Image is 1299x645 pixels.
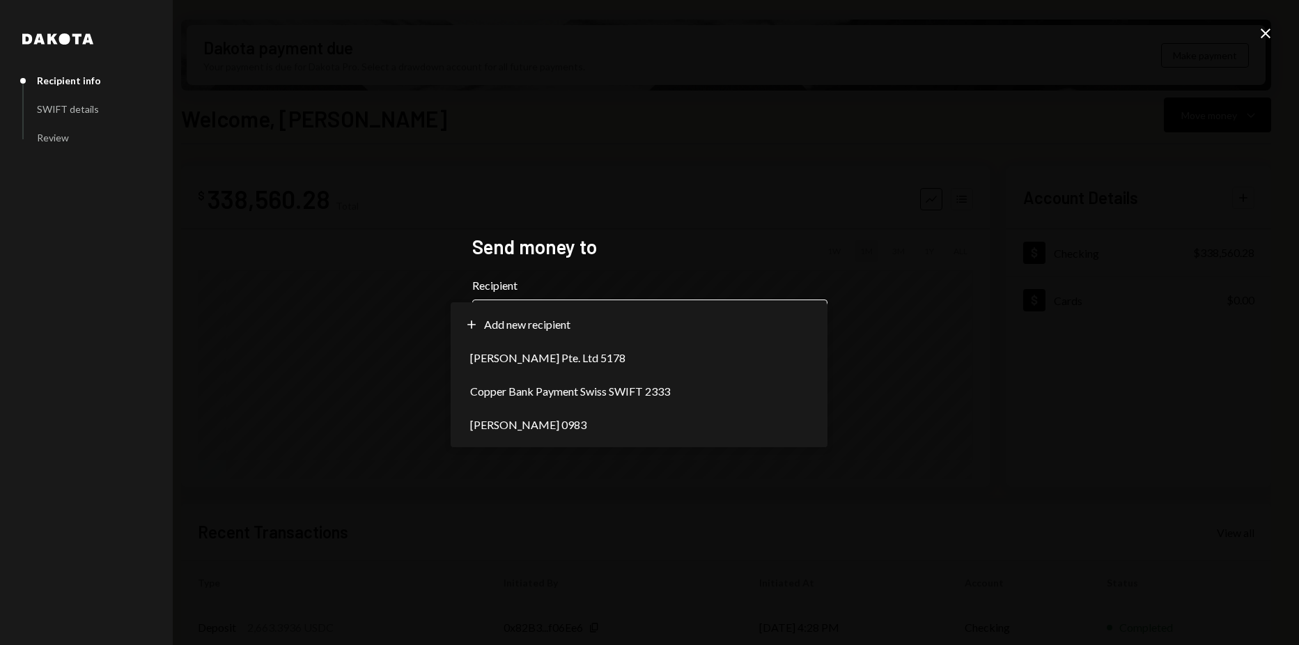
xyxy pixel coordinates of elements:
span: Copper Bank Payment Swiss SWIFT 2333 [470,383,670,400]
div: SWIFT details [37,103,99,115]
div: Recipient info [37,75,101,86]
h2: Send money to [472,233,827,261]
div: Review [37,132,69,143]
button: Recipient [472,300,827,339]
label: Recipient [472,277,827,294]
span: Add new recipient [484,316,570,333]
span: [PERSON_NAME] Pte. Ltd 5178 [470,350,625,366]
span: [PERSON_NAME] 0983 [470,417,586,433]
